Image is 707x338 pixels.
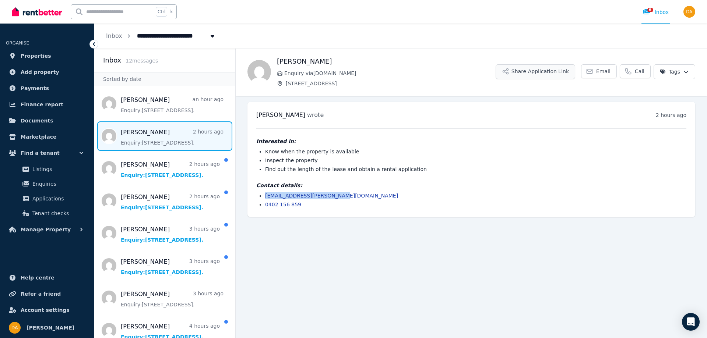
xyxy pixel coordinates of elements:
[21,100,63,109] span: Finance report
[106,32,122,39] a: Inbox
[21,289,61,298] span: Refer a friend
[94,24,228,49] nav: Breadcrumb
[32,179,82,188] span: Enquiries
[21,306,70,314] span: Account settings
[265,166,686,173] li: Find out the length of the lease and obtain a rental application
[284,70,496,77] span: Enquiry via [DOMAIN_NAME]
[21,84,49,93] span: Payments
[9,322,21,334] img: Drew Andrea
[27,323,74,332] span: [PERSON_NAME]
[286,80,496,87] span: [STREET_ADDRESS]
[12,6,62,17] img: RentBetter
[32,194,82,203] span: Applications
[121,257,220,276] a: [PERSON_NAME]3 hours agoEnquiry:[STREET_ADDRESS].
[277,56,496,67] h1: [PERSON_NAME]
[654,64,695,79] button: Tags
[247,60,271,83] img: Anshu
[6,222,88,237] button: Manage Property
[6,270,88,285] a: Help centre
[121,128,224,146] a: [PERSON_NAME]2 hours agoEnquiry:[STREET_ADDRESS].
[496,64,575,79] button: Share Application Link
[121,96,224,114] a: [PERSON_NAME]an hour agoEnquiry:[STREET_ADDRESS].
[32,165,82,174] span: Listings
[9,162,85,177] a: Listings
[121,193,220,211] a: [PERSON_NAME]2 hours agoEnquiry:[STREET_ADDRESS].
[9,191,85,206] a: Applications
[682,313,700,331] div: Open Intercom Messenger
[6,129,88,144] a: Marketplace
[170,9,173,15] span: k
[6,65,88,79] a: Add property
[6,113,88,128] a: Documents
[6,40,29,46] span: ORGANISE
[32,209,82,218] span: Tenant checks
[256,182,686,189] h4: Contact details:
[647,8,653,12] span: 6
[121,160,220,179] a: [PERSON_NAME]2 hours agoEnquiry:[STREET_ADDRESS].
[21,68,59,77] span: Add property
[6,97,88,112] a: Finance report
[21,116,53,125] span: Documents
[256,138,686,145] h4: Interested in:
[156,7,167,17] span: Ctrl
[9,177,85,191] a: Enquiries
[596,68,611,75] span: Email
[21,51,51,60] span: Properties
[21,225,71,234] span: Manage Property
[643,8,669,16] div: Inbox
[126,58,158,64] span: 12 message s
[620,64,651,78] a: Call
[660,68,680,75] span: Tags
[103,55,121,65] h2: Inbox
[6,303,88,317] a: Account settings
[656,112,686,118] time: 2 hours ago
[21,132,56,141] span: Marketplace
[581,64,617,78] a: Email
[6,146,88,160] button: Find a tenant
[21,273,54,282] span: Help centre
[121,290,224,308] a: [PERSON_NAME]3 hours agoEnquiry:[STREET_ADDRESS].
[6,287,88,301] a: Refer a friend
[265,157,686,164] li: Inspect the property
[265,148,686,155] li: Know when the property is available
[635,68,644,75] span: Call
[94,72,235,86] div: Sorted by date
[21,149,60,157] span: Find a tenant
[265,202,301,207] a: 0402 156 859
[307,111,324,118] span: wrote
[9,206,85,221] a: Tenant checks
[256,111,305,118] span: [PERSON_NAME]
[6,49,88,63] a: Properties
[121,225,220,243] a: [PERSON_NAME]3 hours agoEnquiry:[STREET_ADDRESS].
[683,6,695,18] img: Drew Andrea
[6,81,88,96] a: Payments
[265,193,398,199] a: [EMAIL_ADDRESS][PERSON_NAME][DOMAIN_NAME]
